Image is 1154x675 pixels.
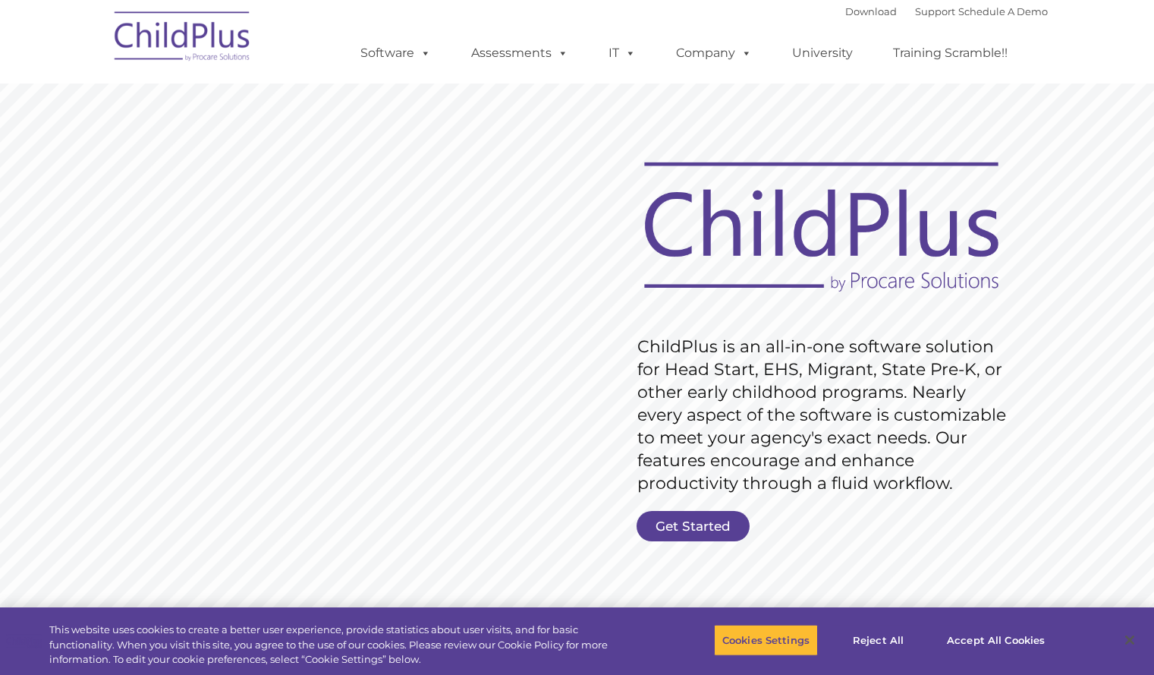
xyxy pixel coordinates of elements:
a: Training Scramble!! [878,38,1023,68]
a: Software [345,38,446,68]
a: Get Started [637,511,750,541]
button: Cookies Settings [714,624,818,656]
button: Reject All [831,624,926,656]
a: Company [661,38,767,68]
font: | [845,5,1048,17]
button: Close [1113,623,1146,657]
a: IT [593,38,651,68]
img: ChildPlus by Procare Solutions [107,1,259,77]
a: University [777,38,868,68]
a: Assessments [456,38,583,68]
div: This website uses cookies to create a better user experience, provide statistics about user visit... [49,623,635,667]
a: Schedule A Demo [958,5,1048,17]
a: Download [845,5,897,17]
button: Accept All Cookies [939,624,1053,656]
a: Support [915,5,955,17]
rs-layer: ChildPlus is an all-in-one software solution for Head Start, EHS, Migrant, State Pre-K, or other ... [637,336,1014,495]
